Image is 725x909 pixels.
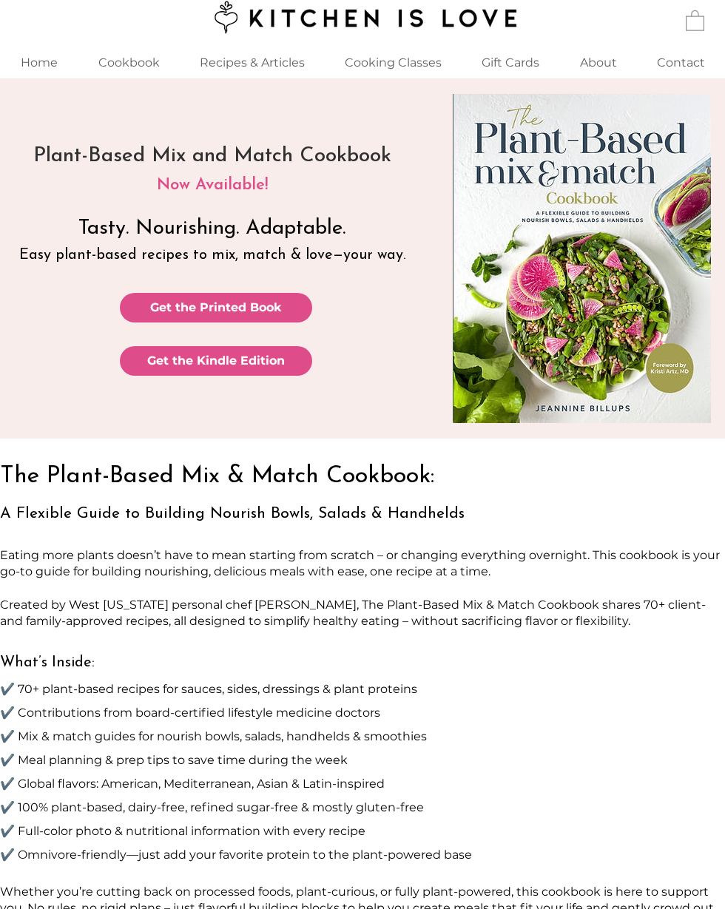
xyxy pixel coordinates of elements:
span: Get the Kindle Edition [147,353,285,369]
span: Easy plant-based recipes to mix, match & love—your way. [19,248,405,263]
p: About [573,47,624,78]
img: plant-based-mix-match-cookbook-cover-web.jpg [453,94,711,423]
p: Gift Cards [474,47,547,78]
span: Plant-Based Mix and Match Cookbook [33,146,391,166]
a: Contact [637,47,725,78]
p: Contact [650,47,712,78]
p: Cooking Classes [337,47,449,78]
a: Gift Cards [461,47,559,78]
a: Recipes & Articles [179,47,325,78]
a: Get the Kindle Edition [120,346,312,376]
p: Home [13,47,65,78]
a: Get the Printed Book [120,293,312,322]
a: About [559,47,637,78]
p: Cookbook [91,47,167,78]
span: Now Available! [157,177,268,194]
a: Cookbook [78,47,179,78]
div: Cooking Classes [325,47,461,78]
p: Recipes & Articles [192,47,312,78]
span: Tasty. Nourishing. Adaptable.​ [78,218,345,239]
span: Get the Printed Book [150,300,282,316]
